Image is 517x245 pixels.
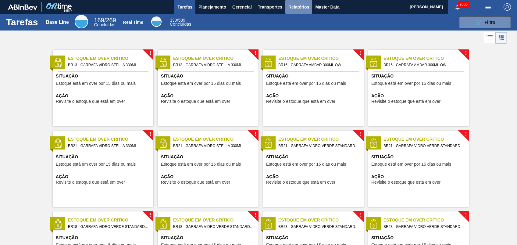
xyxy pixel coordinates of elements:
span: Transportes [258,3,282,11]
img: status [264,58,273,67]
span: ! [360,132,362,136]
div: Base Line [75,15,88,28]
span: Situação [266,73,362,79]
span: Situação [56,154,152,160]
span: / 269 [94,17,116,23]
span: Situação [266,154,362,160]
span: Estoque em Over Crítico [173,55,258,62]
span: BR13 - GARRAFA VIDRO STELLA 330ML [173,62,254,68]
span: Situação [266,235,362,241]
div: Base Line [94,18,116,27]
img: status [53,58,62,67]
span: Estoque em Over Crítico [278,217,364,223]
span: BR21 - GARRAFA VIDRO STELLA 330ML [173,142,254,149]
span: BR21 - GARRAFA VIDRO VERDE STANDARD 600ML [383,142,464,149]
span: Filtro [485,20,495,25]
span: Master Data [315,3,339,11]
span: Estoque está em over por 15 dias ou mais [266,81,346,86]
span: Revisite o estoque que está em over [371,180,440,185]
span: Situação [56,235,152,241]
span: Estoque está em over por 15 dias ou mais [161,162,241,167]
span: BR18 - GARRAFA VIDRO VERDE STANDARD 600ML [173,223,254,230]
span: Relatórios [288,3,309,11]
span: Ação [56,174,152,180]
span: ! [360,213,362,217]
span: Ação [161,93,257,99]
span: Estoque está em over por 15 dias ou mais [56,162,136,167]
span: Estoque em Over Crítico [278,55,364,62]
span: ! [149,132,151,136]
div: Visão em Cards [495,32,507,44]
span: ! [149,51,151,56]
span: Ação [371,93,467,99]
span: Estoque em Over Crítico [383,55,469,62]
div: Real Time [123,20,143,25]
span: Estoque em Over Crítico [278,136,364,142]
span: Revisite o estoque que está em over [266,99,335,104]
div: Base Line [46,20,69,25]
span: Ação [371,174,467,180]
img: status [369,219,378,229]
span: Estoque está em over por 15 dias ou mais [266,162,346,167]
span: BR21 - GARRAFA VIDRO STELLA 330ML [68,142,148,149]
img: status [53,139,62,148]
img: TNhmsLtSVTkK8tSr43FrP2fwEKptu5GPRR3wAAAABJRU5ErkJggg== [8,4,37,10]
span: Ação [266,174,362,180]
span: 169 [94,17,104,23]
span: Estoque está em over por 15 dias ou mais [371,162,451,167]
img: status [264,139,273,148]
span: ! [360,51,362,56]
span: Tarefas [177,3,192,11]
span: Estoque em Over Crítico [68,217,153,223]
span: Estoque em Over Crítico [383,217,469,223]
span: Situação [371,73,467,79]
span: Revisite o estoque que está em over [266,180,335,185]
img: status [369,139,378,148]
span: BR16 - GARRAFA AMBAR 300ML OW [383,62,464,68]
span: Concluídas [170,22,191,27]
span: 330 [170,18,177,23]
span: Gerencial [232,3,252,11]
img: status [53,219,62,229]
img: status [369,58,378,67]
span: BR18 - GARRAFA VIDRO VERDE STANDARD 600ML [68,223,148,230]
span: Revisite o estoque que está em over [56,99,125,104]
span: Estoque em Over Crítico [383,136,469,142]
span: ! [255,132,256,136]
h1: Tarefas [6,19,38,26]
div: Visão em Lista [484,32,495,44]
button: Filtro [459,16,511,28]
span: Revisite o estoque que está em over [56,180,125,185]
span: Estoque está em over por 15 dias ou mais [56,81,136,86]
div: Real Time [170,18,191,26]
span: Estoque em Over Crítico [68,136,153,142]
span: Situação [371,154,467,160]
span: Ação [161,174,257,180]
img: status [159,219,168,229]
img: userActions [484,3,491,11]
span: Ação [56,93,152,99]
span: Ação [266,93,362,99]
span: Estoque está em over por 15 dias ou mais [371,81,451,86]
span: ! [149,213,151,217]
span: ! [255,51,256,56]
span: Planejamento [198,3,226,11]
span: 3000 [458,1,469,8]
span: Revisite o estoque que está em over [161,99,230,104]
span: BR16 - GARRAFA AMBAR 300ML OW [278,62,359,68]
span: Revisite o estoque que está em over [161,180,230,185]
img: status [159,58,168,67]
span: ! [255,213,256,217]
div: Real Time [151,16,162,27]
span: Situação [161,73,257,79]
span: Concluídas [94,22,116,27]
img: status [264,219,273,229]
span: Estoque em Over Crítico [173,217,258,223]
span: ! [465,132,467,136]
span: ! [465,51,467,56]
span: Revisite o estoque que está em over [371,99,440,104]
button: Notificações [448,3,467,11]
span: Situação [371,235,467,241]
span: Situação [161,235,257,241]
span: BR21 - GARRAFA VIDRO VERDE STANDARD 600ML [278,142,359,149]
